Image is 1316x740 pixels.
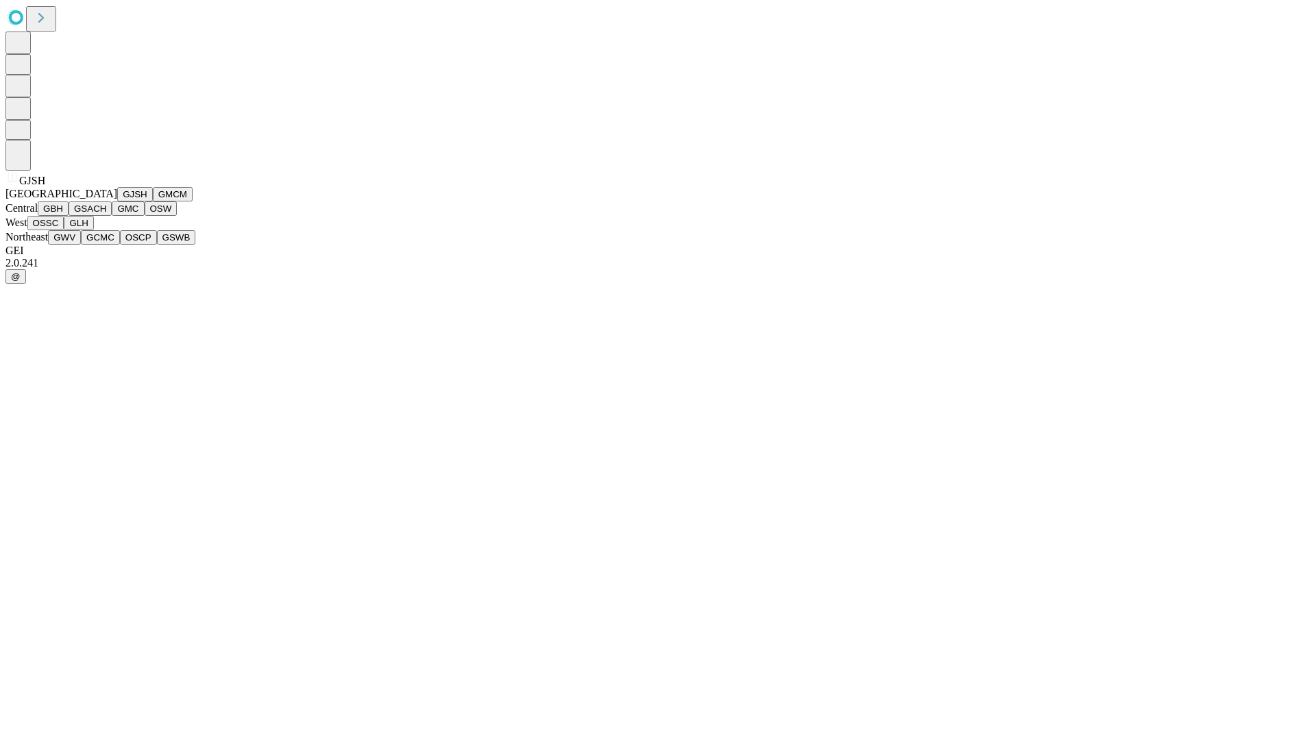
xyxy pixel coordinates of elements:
span: Northeast [5,231,48,243]
button: GMC [112,201,144,216]
button: GWV [48,230,81,245]
button: GBH [38,201,69,216]
button: GJSH [117,187,153,201]
div: GEI [5,245,1311,257]
button: GLH [64,216,93,230]
button: OSW [145,201,178,216]
span: GJSH [19,175,45,186]
button: GSACH [69,201,112,216]
button: GMCM [153,187,193,201]
button: OSCP [120,230,157,245]
button: @ [5,269,26,284]
button: GSWB [157,230,196,245]
span: West [5,217,27,228]
span: [GEOGRAPHIC_DATA] [5,188,117,199]
button: GCMC [81,230,120,245]
span: Central [5,202,38,214]
button: OSSC [27,216,64,230]
span: @ [11,271,21,282]
div: 2.0.241 [5,257,1311,269]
